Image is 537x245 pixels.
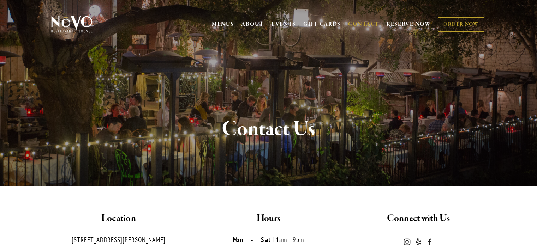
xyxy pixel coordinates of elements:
[212,21,234,28] a: MENUS
[387,18,431,31] a: RESERVE NOW
[350,211,488,226] h2: Connect with Us
[303,18,341,31] a: GIFT CARDS
[438,17,484,32] a: ORDER NOW
[199,211,338,226] h2: Hours
[50,16,94,33] img: Novo Restaurant &amp; Lounge
[272,21,296,28] a: EVENTS
[233,235,272,244] strong: Mon-Sat
[348,18,379,31] a: CONTACT
[241,21,264,28] a: ABOUT
[222,116,316,142] strong: Contact Us
[50,211,188,226] h2: Location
